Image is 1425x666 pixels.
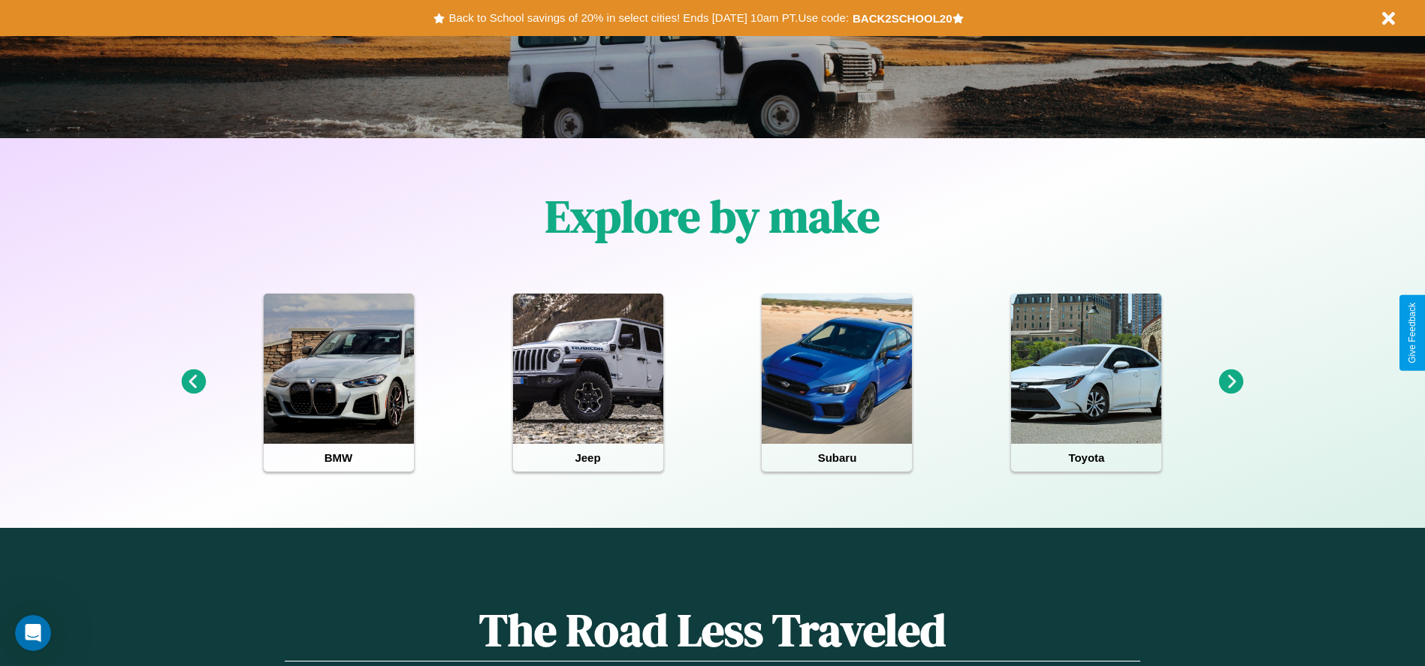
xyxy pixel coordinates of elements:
[445,8,852,29] button: Back to School savings of 20% in select cities! Ends [DATE] 10am PT.Use code:
[15,615,51,651] iframe: Intercom live chat
[264,444,414,472] h4: BMW
[853,12,953,25] b: BACK2SCHOOL20
[762,444,912,472] h4: Subaru
[545,185,880,247] h1: Explore by make
[1407,303,1417,363] div: Give Feedback
[513,444,663,472] h4: Jeep
[1011,444,1161,472] h4: Toyota
[285,599,1140,661] h1: The Road Less Traveled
